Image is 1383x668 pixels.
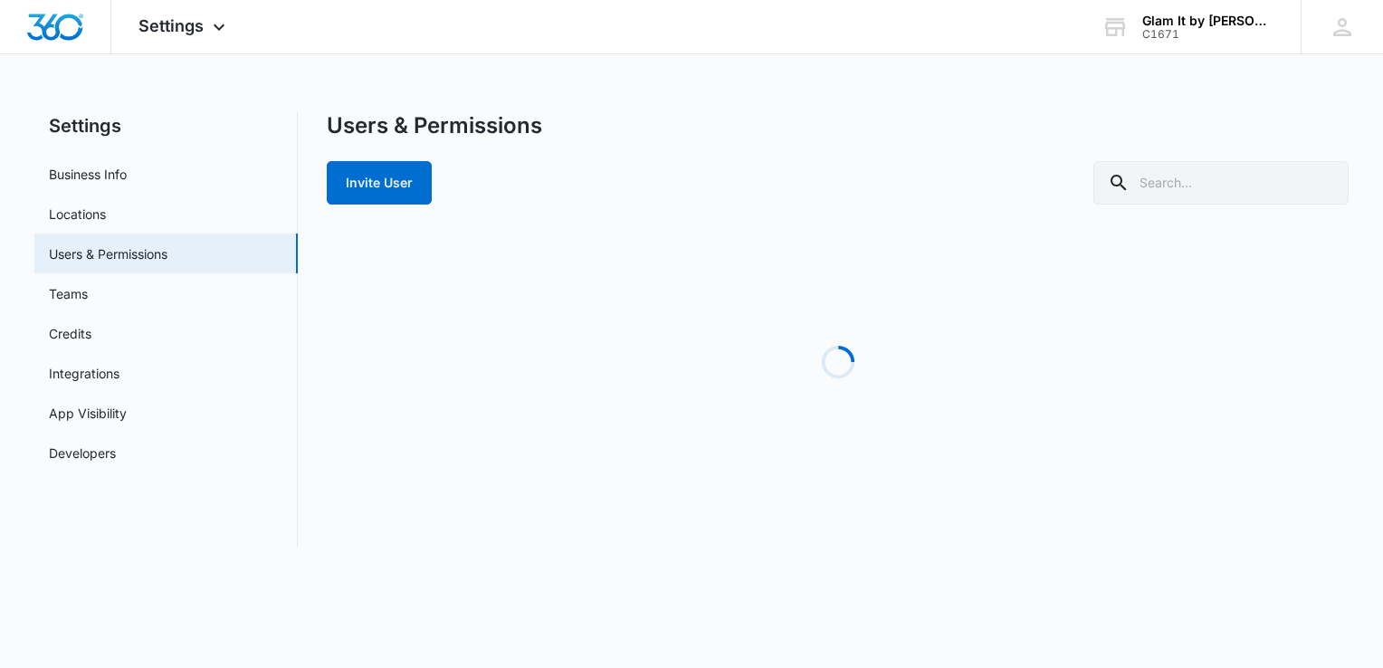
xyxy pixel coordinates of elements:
[327,161,432,205] button: Invite User
[49,324,91,343] a: Credits
[49,165,127,184] a: Business Info
[49,444,116,463] a: Developers
[49,205,106,224] a: Locations
[327,112,542,139] h1: Users & Permissions
[49,364,119,383] a: Integrations
[327,175,432,190] a: Invite User
[1142,14,1274,28] div: account name
[49,244,167,263] a: Users & Permissions
[34,112,298,139] h2: Settings
[138,16,204,35] span: Settings
[1142,28,1274,41] div: account id
[49,284,88,303] a: Teams
[49,404,127,423] a: App Visibility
